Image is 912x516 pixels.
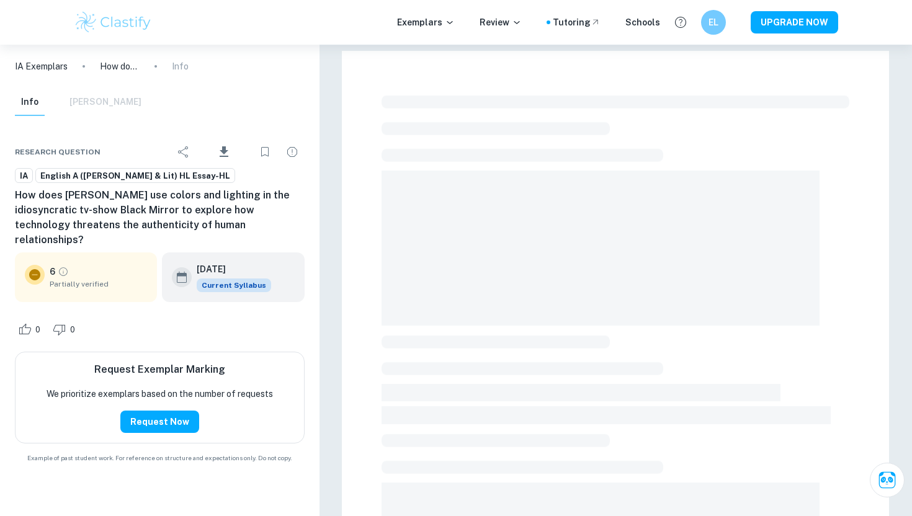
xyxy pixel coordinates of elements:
[870,463,905,497] button: Ask Clai
[253,140,277,164] div: Bookmark
[94,362,225,377] h6: Request Exemplar Marking
[701,10,726,35] button: EL
[16,170,32,182] span: IA
[625,16,660,29] a: Schools
[197,278,271,292] span: Current Syllabus
[15,89,45,116] button: Info
[707,16,721,29] h6: EL
[197,262,261,276] h6: [DATE]
[197,278,271,292] div: This exemplar is based on the current syllabus. Feel free to refer to it for inspiration/ideas wh...
[15,146,101,158] span: Research question
[50,278,147,290] span: Partially verified
[15,453,305,463] span: Example of past student work. For reference on structure and expectations only. Do not copy.
[120,411,199,433] button: Request Now
[74,10,153,35] img: Clastify logo
[15,319,47,339] div: Like
[15,188,305,247] h6: How does [PERSON_NAME] use colors and lighting in the idiosyncratic tv-show Black Mirror to explo...
[100,60,140,73] p: How does [PERSON_NAME] use colors and lighting in the idiosyncratic tv-show Black Mirror to explo...
[36,170,235,182] span: English A ([PERSON_NAME] & Lit) HL Essay-HL
[47,387,273,401] p: We prioritize exemplars based on the number of requests
[50,265,55,278] p: 6
[553,16,601,29] a: Tutoring
[58,266,69,277] a: Grade partially verified
[15,60,68,73] a: IA Exemplars
[670,12,691,33] button: Help and Feedback
[172,60,189,73] p: Info
[35,168,235,184] a: English A ([PERSON_NAME] & Lit) HL Essay-HL
[50,319,82,339] div: Dislike
[397,16,455,29] p: Exemplars
[480,16,522,29] p: Review
[15,168,33,184] a: IA
[29,324,47,336] span: 0
[63,324,82,336] span: 0
[171,140,196,164] div: Share
[280,140,305,164] div: Report issue
[751,11,838,33] button: UPGRADE NOW
[199,136,250,168] div: Download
